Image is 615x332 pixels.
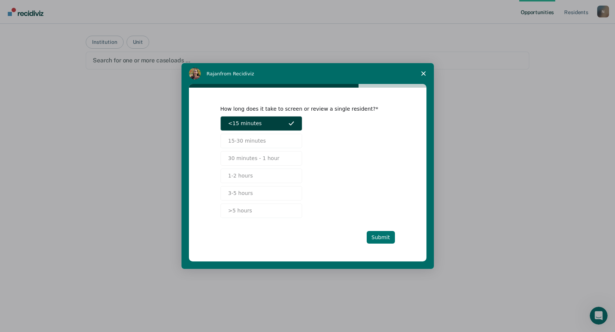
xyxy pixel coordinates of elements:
span: 3-5 hours [228,189,253,197]
button: 3-5 hours [220,186,302,201]
button: <15 minutes [220,116,302,131]
button: Submit [367,231,395,244]
button: 1-2 hours [220,169,302,183]
span: 15-30 minutes [228,137,266,145]
button: 30 minutes - 1 hour [220,151,302,166]
span: >5 hours [228,207,252,215]
span: from Recidiviz [220,71,254,77]
span: Rajan [207,71,220,77]
button: >5 hours [220,204,302,218]
img: Profile image for Rajan [189,68,201,79]
span: 30 minutes - 1 hour [228,154,279,162]
div: How long does it take to screen or review a single resident? [220,105,384,112]
span: Close survey [413,63,434,84]
span: 1-2 hours [228,172,253,180]
button: 15-30 minutes [220,134,302,148]
span: <15 minutes [228,120,262,127]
